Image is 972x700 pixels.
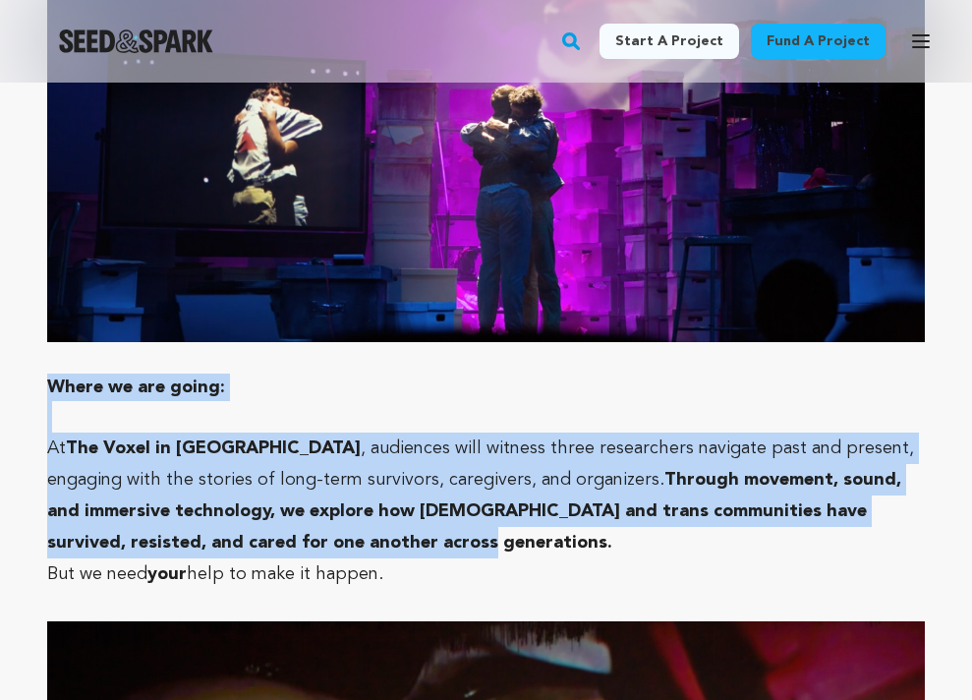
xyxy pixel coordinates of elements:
img: Seed&Spark Logo Dark Mode [59,29,213,53]
a: Start a project [600,24,739,59]
p: At , audiences will witness three researchers navigate past and present, engaging with the storie... [47,433,925,558]
strong: Through movement, sound, and immersive technology, we explore how [DEMOGRAPHIC_DATA] and trans co... [47,471,901,552]
strong: The Voxel in [GEOGRAPHIC_DATA] [66,439,361,457]
strong: your [147,565,187,583]
a: Seed&Spark Homepage [59,29,213,53]
p: But we need help to make it happen. [47,558,925,590]
a: Fund a project [751,24,886,59]
strong: Where we are going: [47,379,225,396]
